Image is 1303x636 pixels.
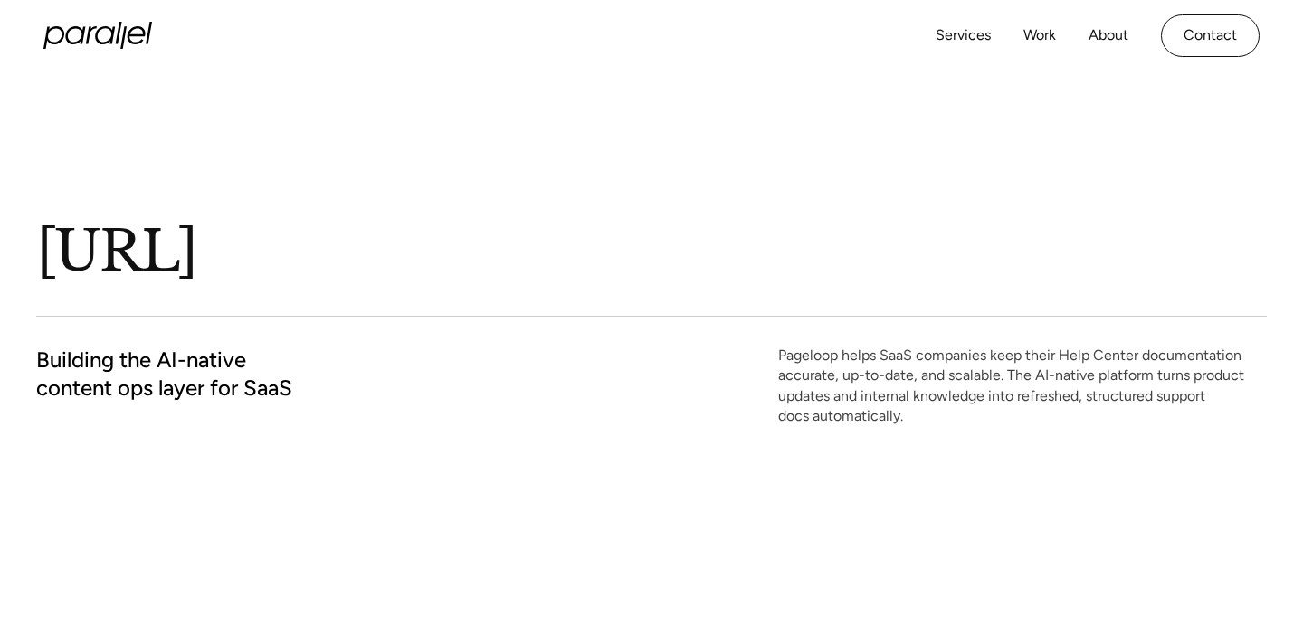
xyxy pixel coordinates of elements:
a: home [43,22,152,49]
p: Pageloop helps SaaS companies keep their Help Center documentation accurate, up-to-date, and scal... [778,346,1267,427]
a: Services [936,23,991,49]
h1: [URL] [36,216,760,287]
a: About [1089,23,1128,49]
a: Contact [1161,14,1260,57]
h2: Building the AI-native content ops layer for SaaS [36,346,376,402]
a: Work [1023,23,1056,49]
